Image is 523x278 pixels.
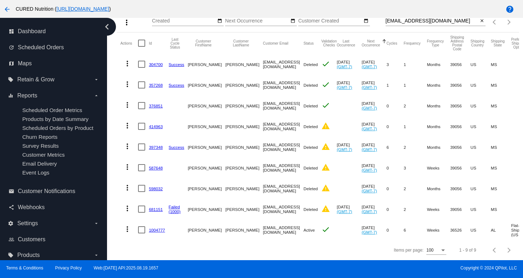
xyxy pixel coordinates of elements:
mat-header-cell: Actions [120,32,138,54]
i: share [9,204,14,210]
mat-cell: US [471,178,491,199]
mat-cell: [PERSON_NAME] [225,157,263,178]
a: Customer Metrics [22,152,65,158]
button: Previous page [488,15,502,29]
mat-cell: 0 [386,157,403,178]
i: local_offer [8,77,14,82]
mat-cell: [EMAIL_ADDRESS][DOMAIN_NAME] [263,116,304,137]
mat-cell: MS [491,54,511,75]
mat-cell: 0 [386,116,403,137]
mat-cell: AL [491,219,511,240]
a: Privacy Policy [55,266,82,271]
mat-icon: more_vert [123,183,132,192]
mat-icon: warning [321,204,330,213]
mat-cell: 1 [403,54,427,75]
button: Change sorting for LastProcessingCycleId [169,37,182,49]
mat-cell: Months [427,95,450,116]
a: (GMT-7) [362,209,377,214]
span: Deleted [304,62,318,67]
a: Web:[DATE] API:2025.08.19.1657 [94,266,158,271]
mat-icon: more_vert [123,225,132,233]
i: arrow_drop_down [93,221,99,226]
i: local_offer [8,252,14,258]
button: Next page [502,243,516,257]
span: Settings [17,220,38,227]
span: Deleted [304,207,318,212]
div: Items per page: [394,248,423,253]
mat-cell: MS [491,199,511,219]
span: CURED Nutrition ( ) [16,6,111,12]
mat-cell: [PERSON_NAME] [188,116,225,137]
input: Search [386,18,478,24]
i: email [9,188,14,194]
mat-cell: Weeks [427,157,450,178]
mat-cell: MS [491,157,511,178]
div: 1 - 9 of 9 [459,248,476,253]
mat-cell: US [471,199,491,219]
a: Survey Results [22,143,59,149]
mat-cell: [EMAIL_ADDRESS][DOMAIN_NAME] [263,178,304,199]
mat-cell: [DATE] [337,137,362,157]
mat-cell: [PERSON_NAME] [188,157,225,178]
mat-cell: MS [491,95,511,116]
button: Clear [478,17,486,25]
mat-cell: Weeks [427,219,450,240]
mat-icon: more_vert [123,101,132,109]
span: Scheduled Orders by Product [22,125,93,131]
mat-icon: help [506,5,514,14]
a: (GMT-7) [362,168,377,172]
mat-icon: warning [321,122,330,130]
mat-cell: [DATE] [362,157,387,178]
span: Products by Date Summary [22,116,88,122]
a: (GMT-7) [362,85,377,90]
i: chevron_left [101,21,113,32]
a: share Webhooks [9,202,99,213]
span: Churn Reports [22,134,57,140]
mat-cell: 0 [386,95,403,116]
mat-cell: [PERSON_NAME] [225,137,263,157]
mat-icon: more_vert [123,59,132,68]
a: Success [169,145,184,150]
a: Failed [169,204,180,209]
mat-icon: warning [321,184,330,192]
button: Change sorting for FrequencyType [427,39,444,47]
mat-icon: more_vert [123,80,132,89]
mat-cell: Weeks [427,199,450,219]
a: (GMT-7) [362,106,377,110]
a: 414963 [149,124,163,129]
mat-icon: more_vert [123,142,132,151]
mat-cell: 0 [386,178,403,199]
a: 304700 [149,62,163,67]
mat-cell: [PERSON_NAME] [188,219,225,240]
mat-icon: check [321,225,330,234]
i: map [9,61,14,66]
mat-cell: 0 [386,199,403,219]
i: people_outline [9,237,14,242]
mat-icon: date_range [290,18,295,24]
mat-icon: date_range [217,18,222,24]
mat-cell: [EMAIL_ADDRESS][DOMAIN_NAME] [263,95,304,116]
a: Success [169,62,184,67]
a: [URL][DOMAIN_NAME] [56,6,109,12]
mat-cell: [DATE] [362,116,387,137]
mat-cell: Months [427,116,450,137]
a: (GMT-7) [362,126,377,131]
mat-cell: [DATE] [362,178,387,199]
mat-cell: 39056 [450,178,471,199]
mat-cell: 3 [403,157,427,178]
a: Scheduled Order Metrics [22,107,82,113]
span: Customer Notifications [18,188,75,194]
mat-cell: [PERSON_NAME] [225,219,263,240]
mat-icon: more_vert [123,121,132,130]
span: Deleted [304,166,318,170]
span: Retain & Grow [17,76,54,83]
mat-icon: check [321,101,330,110]
button: Change sorting for ShippingPostcode [450,35,464,51]
a: Email Delivery [22,161,57,167]
mat-cell: US [471,137,491,157]
a: 397348 [149,145,163,150]
mat-cell: 39056 [450,137,471,157]
a: map Maps [9,58,99,69]
mat-cell: [DATE] [337,199,362,219]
